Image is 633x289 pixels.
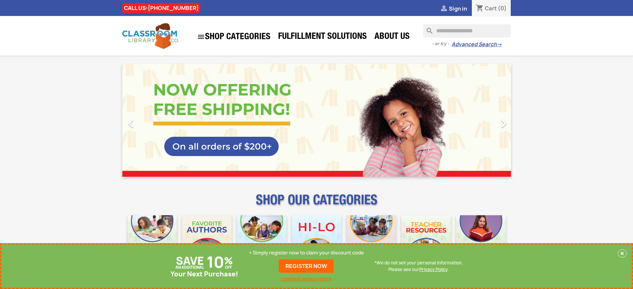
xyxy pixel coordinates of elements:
img: CLC_Bulk_Mobile.jpg [128,215,177,265]
a: [PHONE_NUMBER] [148,4,199,12]
i: search [423,24,431,32]
ul: Carousel container [122,64,511,177]
a: Next [453,64,511,177]
img: CLC_Teacher_Resources_Mobile.jpg [401,215,451,265]
a: Fulfillment Solutions [275,31,370,44]
span: - or try - [432,41,452,47]
a:  Sign in [440,5,467,12]
i:  [123,115,139,132]
span: → [497,41,502,48]
p: SHOP OUR CATEGORIES [122,198,511,210]
img: CLC_HiLo_Mobile.jpg [292,215,341,265]
span: Sign in [449,5,467,12]
i: shopping_cart [476,5,484,13]
i:  [197,33,205,41]
span: Cart [485,5,497,12]
img: CLC_Phonics_And_Decodables_Mobile.jpg [237,215,286,265]
i:  [495,115,512,132]
a: Advanced Search→ [452,41,502,48]
img: CLC_Favorite_Authors_Mobile.jpg [182,215,232,265]
a: SHOP CATEGORIES [194,30,274,44]
img: Classroom Library Company [122,23,179,49]
a: About Us [371,31,413,44]
span: (0) [498,5,507,12]
a: Previous [122,64,181,177]
input: Search [423,24,511,38]
img: CLC_Dyslexia_Mobile.jpg [456,215,506,265]
img: CLC_Fiction_Nonfiction_Mobile.jpg [347,215,396,265]
div: CALL US: [122,3,200,13]
i:  [440,5,448,13]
